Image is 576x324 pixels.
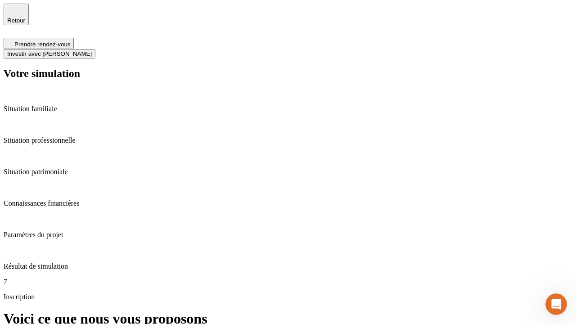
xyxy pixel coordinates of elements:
[545,293,567,315] iframe: Intercom live chat
[4,231,572,239] p: Paramètres du projet
[14,41,70,48] span: Prendre rendez-vous
[7,17,25,24] span: Retour
[4,199,572,207] p: Connaissances financières
[4,38,74,49] button: Prendre rendez-vous
[7,50,92,57] span: Investir avec [PERSON_NAME]
[4,262,572,270] p: Résultat de simulation
[4,278,572,286] p: 7
[4,136,572,144] p: Situation professionnelle
[4,49,95,58] button: Investir avec [PERSON_NAME]
[4,293,572,301] p: Inscription
[4,168,572,176] p: Situation patrimoniale
[4,105,572,113] p: Situation familiale
[4,67,572,80] h2: Votre simulation
[4,4,29,25] button: Retour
